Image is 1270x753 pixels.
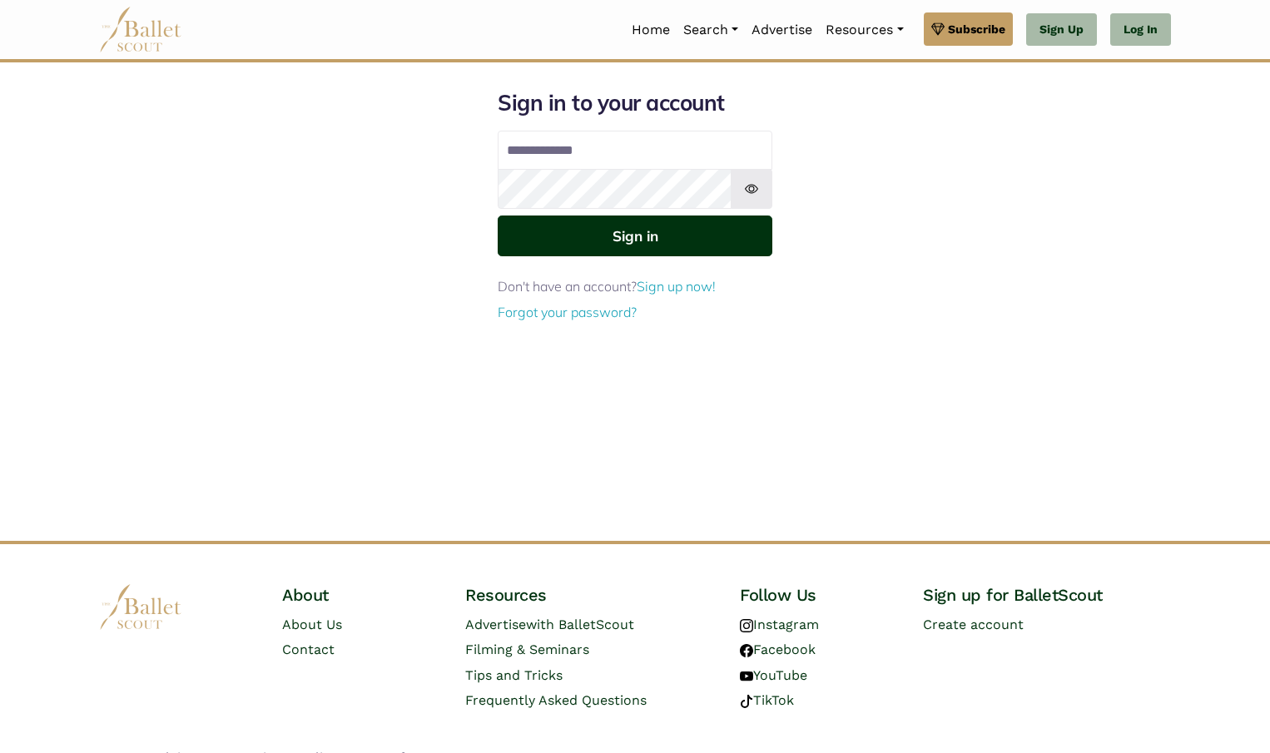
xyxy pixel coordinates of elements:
[740,695,753,708] img: tiktok logo
[740,642,816,657] a: Facebook
[465,692,647,708] a: Frequently Asked Questions
[923,584,1171,606] h4: Sign up for BalletScout
[948,20,1005,38] span: Subscribe
[498,215,772,256] button: Sign in
[99,584,182,630] img: logo
[465,642,589,657] a: Filming & Seminars
[1026,13,1097,47] a: Sign Up
[625,12,677,47] a: Home
[745,12,819,47] a: Advertise
[924,12,1013,46] a: Subscribe
[498,304,637,320] a: Forgot your password?
[740,619,753,632] img: instagram logo
[819,12,910,47] a: Resources
[498,89,772,117] h1: Sign in to your account
[465,584,713,606] h4: Resources
[740,670,753,683] img: youtube logo
[740,692,794,708] a: TikTok
[498,276,772,298] p: Don't have an account?
[282,584,439,606] h4: About
[465,617,634,632] a: Advertisewith BalletScout
[637,278,716,295] a: Sign up now!
[931,20,945,38] img: gem.svg
[740,617,819,632] a: Instagram
[465,667,563,683] a: Tips and Tricks
[677,12,745,47] a: Search
[740,644,753,657] img: facebook logo
[923,617,1024,632] a: Create account
[1110,13,1171,47] a: Log In
[740,584,896,606] h4: Follow Us
[282,642,335,657] a: Contact
[740,667,807,683] a: YouTube
[526,617,634,632] span: with BalletScout
[282,617,342,632] a: About Us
